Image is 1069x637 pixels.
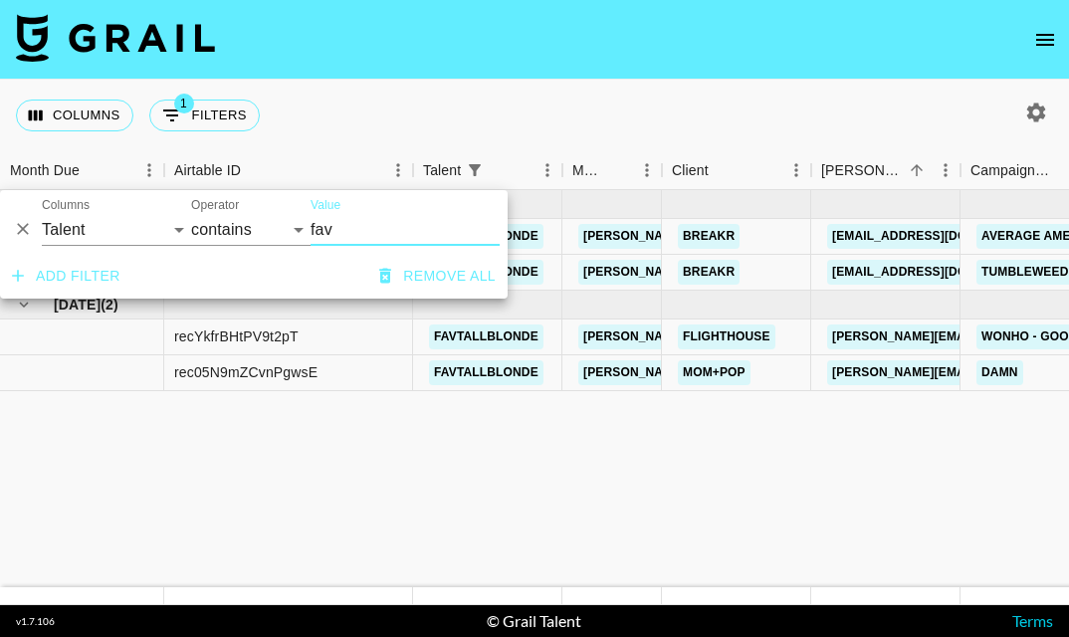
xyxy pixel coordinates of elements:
[42,197,90,214] label: Columns
[461,156,489,184] div: 1 active filter
[604,156,632,184] button: Sort
[16,615,55,628] div: v 1.7.106
[781,155,811,185] button: Menu
[413,151,562,190] div: Talent
[970,151,1052,190] div: Campaign (Type)
[827,260,1050,285] a: [EMAIL_ADDRESS][DOMAIN_NAME]
[578,324,903,349] a: [PERSON_NAME][EMAIL_ADDRESS][DOMAIN_NAME]
[632,155,662,185] button: Menu
[461,156,489,184] button: Show filters
[487,611,581,631] div: © Grail Talent
[8,214,38,244] button: Delete
[423,151,461,190] div: Talent
[572,151,604,190] div: Manager
[371,258,504,295] button: Remove all
[174,151,241,190] div: Airtable ID
[191,197,239,214] label: Operator
[174,94,194,113] span: 1
[4,258,128,295] button: Add filter
[429,360,543,385] a: favtallblonde
[811,151,961,190] div: Booker
[678,260,740,285] a: Breakr
[383,155,413,185] button: Menu
[16,14,215,62] img: Grail Talent
[241,156,269,184] button: Sort
[164,151,413,190] div: Airtable ID
[489,156,517,184] button: Sort
[578,224,903,249] a: [PERSON_NAME][EMAIL_ADDRESS][DOMAIN_NAME]
[101,295,118,315] span: ( 2 )
[80,156,107,184] button: Sort
[10,291,38,318] button: hide children
[174,326,299,346] div: recYkfrBHtPV9t2pT
[54,295,101,315] span: [DATE]
[311,214,500,246] input: Filter value
[931,155,961,185] button: Menu
[672,151,709,190] div: Client
[429,324,543,349] a: favtallblonde
[662,151,811,190] div: Client
[1012,611,1053,630] a: Terms
[562,151,662,190] div: Manager
[827,224,1050,249] a: [EMAIL_ADDRESS][DOMAIN_NAME]
[678,324,775,349] a: Flighthouse
[16,100,133,131] button: Select columns
[709,156,737,184] button: Sort
[311,197,340,214] label: Value
[903,156,931,184] button: Sort
[821,151,903,190] div: [PERSON_NAME]
[149,100,260,131] button: Show filters
[1025,20,1065,60] button: open drawer
[678,224,740,249] a: Breakr
[533,155,562,185] button: Menu
[678,360,750,385] a: Mom+Pop
[10,151,80,190] div: Month Due
[976,360,1023,385] a: damn
[578,260,903,285] a: [PERSON_NAME][EMAIL_ADDRESS][DOMAIN_NAME]
[134,155,164,185] button: Menu
[174,362,318,382] div: rec05N9mZCvnPgwsE
[578,360,903,385] a: [PERSON_NAME][EMAIL_ADDRESS][DOMAIN_NAME]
